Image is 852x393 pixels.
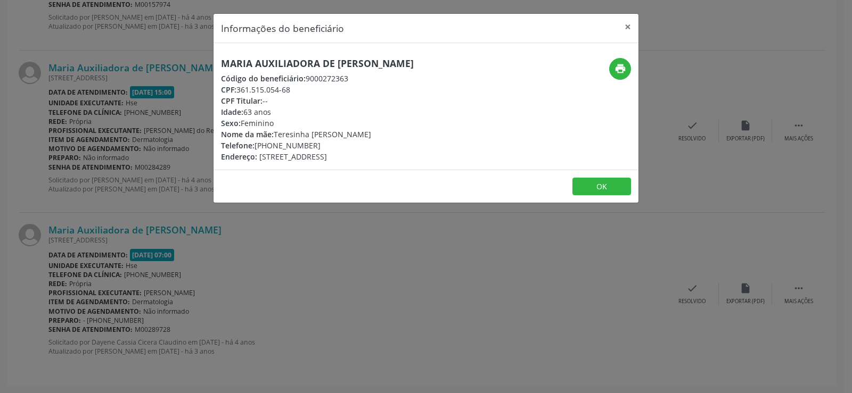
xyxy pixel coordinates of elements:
[221,118,241,128] span: Sexo:
[221,84,414,95] div: 361.515.054-68
[221,107,243,117] span: Idade:
[221,106,414,118] div: 63 anos
[221,152,257,162] span: Endereço:
[221,73,414,84] div: 9000272363
[221,85,236,95] span: CPF:
[221,21,344,35] h5: Informações do beneficiário
[609,58,631,80] button: print
[221,129,414,140] div: Teresinha [PERSON_NAME]
[572,178,631,196] button: OK
[221,118,414,129] div: Feminino
[221,58,414,69] h5: Maria Auxiliadora de [PERSON_NAME]
[221,140,255,150] span: Telefone:
[221,140,414,151] div: [PHONE_NUMBER]
[615,63,626,74] i: print
[221,95,414,106] div: --
[221,73,306,83] span: Código do beneficiário:
[221,96,263,106] span: CPF Titular:
[221,129,274,139] span: Nome da mãe:
[259,152,327,162] span: [STREET_ADDRESS]
[617,14,638,40] button: Close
